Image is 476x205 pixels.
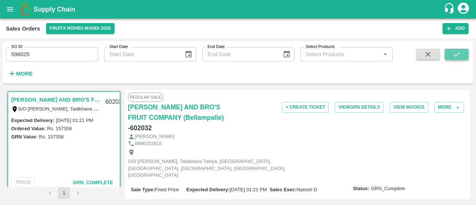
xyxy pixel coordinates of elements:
[18,106,372,112] label: S/O [PERSON_NAME], Tadikhana Takiya, [GEOGRAPHIC_DATA], [GEOGRAPHIC_DATA], [GEOGRAPHIC_DATA], [GE...
[128,102,241,123] a: [PERSON_NAME] AND BRO'S FRUIT COMPANY (Bellampalle)
[131,198,167,204] label: Payment Mode :
[208,44,225,50] label: End Date
[16,71,33,77] strong: More
[335,102,384,113] button: ViewGRN Details
[33,4,444,15] a: Supply Chain
[135,133,175,140] p: [PERSON_NAME]
[1,1,19,18] button: open drawer
[47,126,72,131] label: Rs. 157358
[56,118,93,123] label: [DATE] 01:21 PM
[297,187,317,192] span: Naresh D
[390,102,428,113] button: View Invoice
[135,140,162,147] p: 8896151815
[434,102,464,113] button: More
[128,158,295,179] p: S/O [PERSON_NAME], Tadikhana Takiya, [GEOGRAPHIC_DATA], [GEOGRAPHIC_DATA], [GEOGRAPHIC_DATA], [GE...
[11,126,45,131] label: Ordered Value:
[11,44,22,50] label: SO ID
[11,134,38,140] label: GRN Value:
[109,44,128,50] label: Start Date
[230,187,267,192] span: [DATE] 01:21 PM
[167,198,177,204] span: cash
[6,47,98,61] input: Enter SO ID
[6,24,40,33] div: Sales Orders
[43,187,85,199] nav: pagination navigation
[380,49,390,59] button: Open
[39,134,64,140] label: Rs. 157358
[303,49,378,59] input: Select Products
[6,67,35,80] button: More
[443,23,469,34] button: Add
[58,187,70,199] button: page 1
[282,102,329,113] button: + Create Ticket
[280,47,294,61] button: Choose date
[457,1,470,17] div: account of current user
[444,3,457,16] div: customer-support
[155,187,179,192] span: Fixed Price
[371,185,405,192] span: GRN_Complete
[186,187,229,192] label: Expected Delivery :
[11,118,54,123] label: Expected Delivery :
[131,187,155,192] label: Sale Type :
[73,180,113,185] span: GRN_Complete
[33,6,75,13] b: Supply Chain
[128,93,163,102] span: Regular Sale
[19,2,33,17] img: logo
[101,93,129,111] div: 602032
[11,95,101,105] a: [PERSON_NAME] AND BRO'S FRUIT COMPANY (Bellampalle)
[181,47,196,61] button: Choose date
[353,185,369,192] label: Status:
[128,123,152,133] h6: - 602032
[202,47,277,61] input: End Date
[270,187,296,192] label: Sales Exec :
[104,47,178,61] input: Start Date
[186,198,213,204] label: Created By :
[46,23,115,34] button: Select DC
[306,44,335,50] label: Select Products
